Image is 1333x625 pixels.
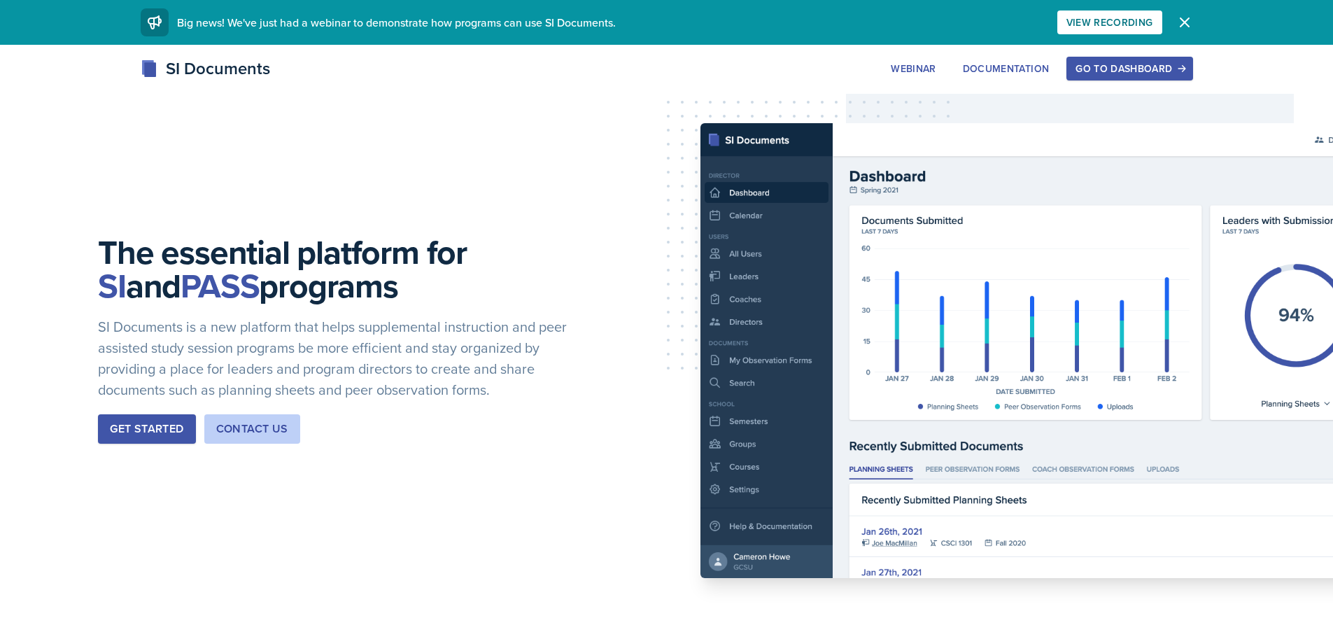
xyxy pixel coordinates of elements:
span: Big news! We've just had a webinar to demonstrate how programs can use SI Documents. [177,15,616,30]
button: View Recording [1057,10,1162,34]
button: Contact Us [204,414,300,444]
button: Webinar [882,57,945,80]
div: Webinar [891,63,936,74]
button: Documentation [954,57,1059,80]
div: Go to Dashboard [1075,63,1183,74]
div: Documentation [963,63,1050,74]
button: Get Started [98,414,195,444]
div: View Recording [1066,17,1153,28]
div: Get Started [110,421,183,437]
div: Contact Us [216,421,288,437]
div: SI Documents [141,56,270,81]
button: Go to Dashboard [1066,57,1192,80]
